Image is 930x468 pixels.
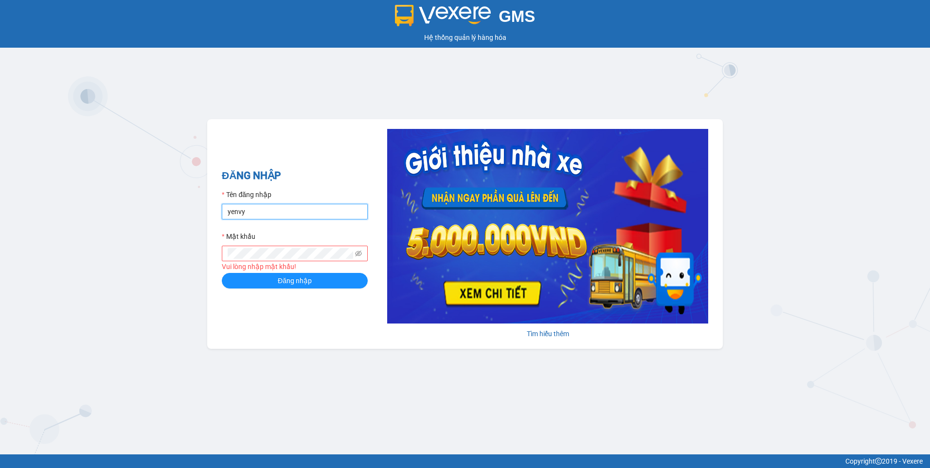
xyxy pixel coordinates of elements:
label: Mật khẩu [222,231,255,242]
div: Tìm hiểu thêm [387,328,708,339]
img: banner-0 [387,129,708,324]
span: Đăng nhập [278,275,312,286]
div: Hệ thống quản lý hàng hóa [2,32,928,43]
div: Copyright 2019 - Vexere [7,456,923,467]
span: copyright [875,458,882,465]
h2: ĐĂNG NHẬP [222,168,368,184]
button: Đăng nhập [222,273,368,288]
img: logo 2 [395,5,491,26]
label: Tên đăng nhập [222,189,271,200]
span: eye-invisible [355,250,362,257]
div: Vui lòng nhập mật khẩu! [222,261,368,272]
span: GMS [499,7,535,25]
input: Tên đăng nhập [222,204,368,219]
a: GMS [395,15,536,22]
input: Mật khẩu [228,248,353,259]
